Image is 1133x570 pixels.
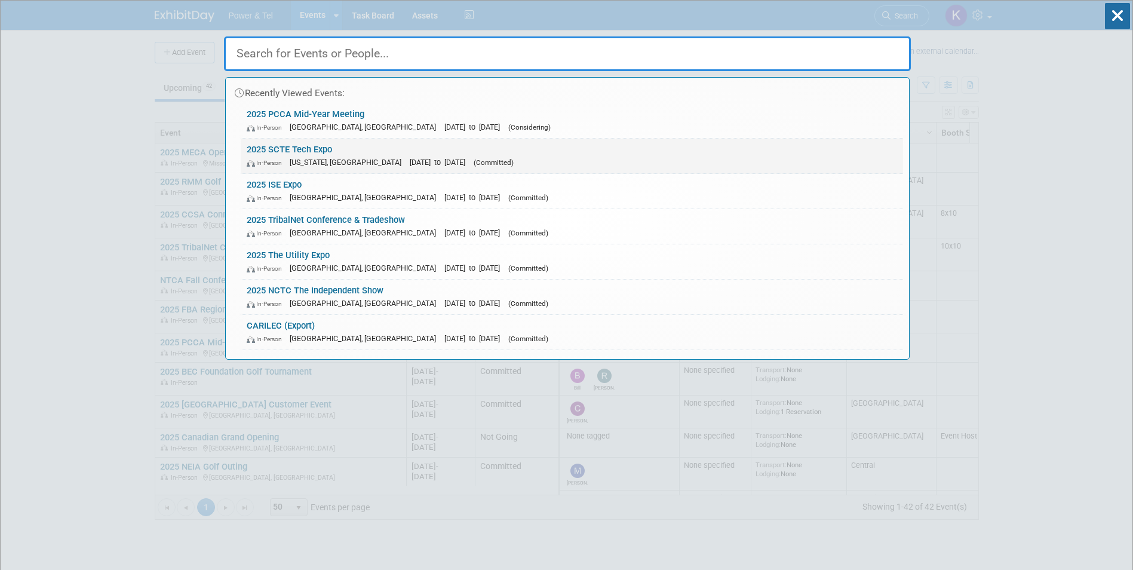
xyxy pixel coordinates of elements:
span: [GEOGRAPHIC_DATA], [GEOGRAPHIC_DATA] [290,228,442,237]
span: In-Person [247,335,287,343]
span: (Committed) [508,264,548,272]
a: CARILEC (Export) In-Person [GEOGRAPHIC_DATA], [GEOGRAPHIC_DATA] [DATE] to [DATE] (Committed) [241,315,903,350]
span: (Committed) [508,194,548,202]
a: 2025 The Utility Expo In-Person [GEOGRAPHIC_DATA], [GEOGRAPHIC_DATA] [DATE] to [DATE] (Committed) [241,244,903,279]
span: In-Person [247,300,287,308]
span: (Committed) [508,335,548,343]
span: In-Person [247,229,287,237]
span: In-Person [247,265,287,272]
span: [GEOGRAPHIC_DATA], [GEOGRAPHIC_DATA] [290,299,442,308]
span: (Considering) [508,123,551,131]
span: [DATE] to [DATE] [444,334,506,343]
span: [DATE] to [DATE] [444,122,506,131]
a: 2025 ISE Expo In-Person [GEOGRAPHIC_DATA], [GEOGRAPHIC_DATA] [DATE] to [DATE] (Committed) [241,174,903,209]
span: [US_STATE], [GEOGRAPHIC_DATA] [290,158,407,167]
span: In-Person [247,194,287,202]
span: [DATE] to [DATE] [410,158,471,167]
span: [DATE] to [DATE] [444,263,506,272]
a: 2025 TribalNet Conference & Tradeshow In-Person [GEOGRAPHIC_DATA], [GEOGRAPHIC_DATA] [DATE] to [D... [241,209,903,244]
input: Search for Events or People... [224,36,911,71]
span: [DATE] to [DATE] [444,193,506,202]
span: [GEOGRAPHIC_DATA], [GEOGRAPHIC_DATA] [290,193,442,202]
span: (Committed) [474,158,514,167]
span: [GEOGRAPHIC_DATA], [GEOGRAPHIC_DATA] [290,334,442,343]
span: In-Person [247,159,287,167]
span: (Committed) [508,299,548,308]
span: [GEOGRAPHIC_DATA], [GEOGRAPHIC_DATA] [290,122,442,131]
span: [GEOGRAPHIC_DATA], [GEOGRAPHIC_DATA] [290,263,442,272]
span: (Committed) [508,229,548,237]
div: Recently Viewed Events: [232,78,903,103]
a: 2025 SCTE Tech Expo In-Person [US_STATE], [GEOGRAPHIC_DATA] [DATE] to [DATE] (Committed) [241,139,903,173]
a: 2025 PCCA Mid-Year Meeting In-Person [GEOGRAPHIC_DATA], [GEOGRAPHIC_DATA] [DATE] to [DATE] (Consi... [241,103,903,138]
span: [DATE] to [DATE] [444,299,506,308]
span: [DATE] to [DATE] [444,228,506,237]
a: 2025 NCTC The Independent Show In-Person [GEOGRAPHIC_DATA], [GEOGRAPHIC_DATA] [DATE] to [DATE] (C... [241,280,903,314]
span: In-Person [247,124,287,131]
